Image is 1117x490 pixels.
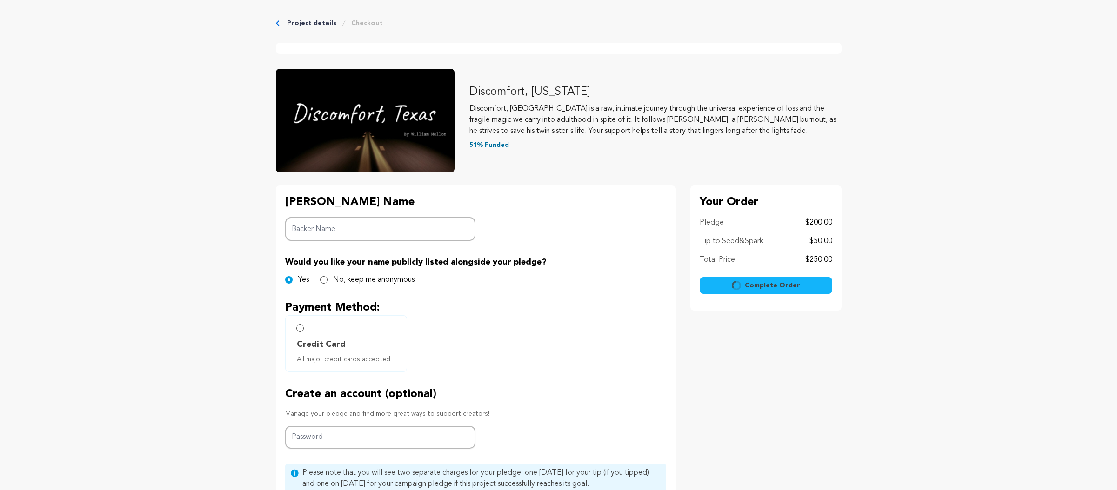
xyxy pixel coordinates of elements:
[700,217,724,228] p: Pledge
[469,103,842,137] p: Discomfort, [GEOGRAPHIC_DATA] is a raw, intimate journey through the universal experience of loss...
[276,69,455,172] img: Discomfort, Texas image
[298,274,309,285] label: Yes
[287,19,336,28] a: Project details
[745,281,800,290] span: Complete Order
[285,426,476,449] input: Password
[469,85,842,99] p: Discomfort, [US_STATE]
[351,19,383,28] a: Checkout
[297,355,399,364] span: All major credit cards accepted.
[302,467,661,490] span: Please note that you will see two separate charges for your pledge: one [DATE] for your tip (if y...
[333,274,415,285] label: No, keep me anonymous
[700,236,763,247] p: Tip to Seed&Spark
[285,409,666,418] p: Manage your pledge and find more great ways to support creators!
[285,387,666,402] p: Create an account (optional)
[285,195,476,210] p: [PERSON_NAME] Name
[285,256,666,269] p: Would you like your name publicly listed alongside your pledge?
[276,19,842,28] div: Breadcrumb
[700,254,735,265] p: Total Price
[700,195,832,210] p: Your Order
[297,338,346,351] span: Credit Card
[469,140,842,150] p: 51% Funded
[805,217,832,228] p: $200.00
[285,300,666,315] p: Payment Method:
[805,254,832,265] p: $250.00
[700,277,832,294] button: Complete Order
[809,236,832,247] p: $50.00
[285,217,476,241] input: Backer Name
